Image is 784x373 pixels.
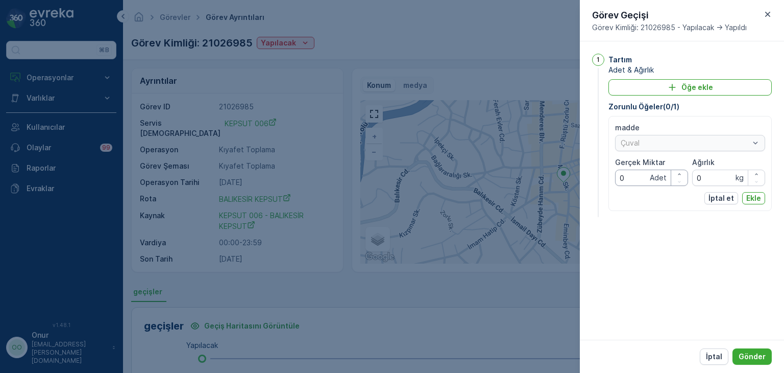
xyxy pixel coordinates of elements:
span: Adet & Ağırlık [608,65,772,75]
label: Ağırlık [692,158,715,167]
span: Görev Kimliği: 21026985 - Yapılacak -> Yapıldı [592,22,747,33]
p: Ekle [746,193,761,203]
div: 1 [592,54,604,66]
button: Gönder [732,348,772,365]
button: İptal et [704,192,738,204]
p: İptal et [708,193,734,203]
label: Gerçek Miktar [615,158,665,167]
p: Gönder [739,352,766,362]
p: kg [736,173,744,183]
p: Öğe ekle [681,82,713,92]
button: Ekle [742,192,765,204]
p: Görev Geçişi [592,8,747,22]
button: İptal [700,348,728,365]
p: Zorunlu Öğeler ( 0 / 1 ) [608,102,772,112]
p: İptal [706,352,722,362]
label: madde [615,123,640,132]
p: Adet [650,173,667,183]
button: Öğe ekle [608,79,772,96]
p: Tartım [608,55,632,65]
